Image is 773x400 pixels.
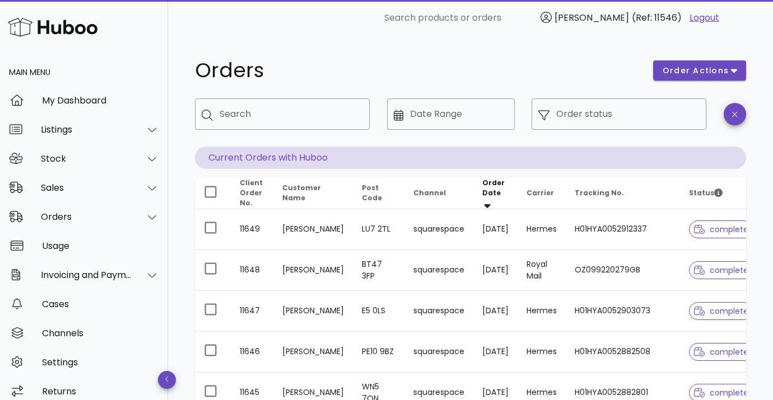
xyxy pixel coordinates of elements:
h1: Orders [195,60,640,81]
td: squarespace [404,209,473,250]
td: 11647 [231,291,273,332]
span: Customer Name [282,183,321,203]
td: PE10 9BZ [353,332,404,373]
td: Hermes [518,209,566,250]
div: Stock [41,153,132,164]
td: Hermes [518,291,566,332]
div: Invoicing and Payments [41,270,132,280]
td: OZ099220279GB [566,250,680,291]
span: complete [694,266,748,274]
td: [PERSON_NAME] [273,209,353,250]
div: Returns [42,386,159,397]
span: [PERSON_NAME] [555,11,629,24]
button: order actions [653,60,746,81]
span: complete [694,225,748,233]
a: Logout [690,11,719,25]
span: Status [689,188,723,197]
td: H01HYA0052903073 [566,291,680,332]
th: Order Date: Sorted descending. Activate to remove sorting. [473,178,518,209]
th: Post Code [353,178,404,209]
th: Client Order No. [231,178,273,209]
span: (Ref: 11546) [632,11,682,24]
th: Carrier [518,178,566,209]
span: complete [694,348,748,356]
p: Current Orders with Huboo [195,147,746,169]
td: squarespace [404,332,473,373]
td: BT47 3FP [353,250,404,291]
td: 11646 [231,332,273,373]
td: squarespace [404,250,473,291]
span: Order Date [482,178,505,197]
td: 11648 [231,250,273,291]
td: squarespace [404,291,473,332]
td: Royal Mail [518,250,566,291]
span: order actions [662,65,729,77]
td: Hermes [518,332,566,373]
span: Post Code [362,183,382,203]
div: Usage [42,241,159,251]
td: [DATE] [473,291,518,332]
th: Tracking No. [566,178,680,209]
td: E5 0LS [353,291,404,332]
td: [DATE] [473,209,518,250]
td: [DATE] [473,250,518,291]
td: [PERSON_NAME] [273,291,353,332]
div: Settings [42,357,159,368]
div: Cases [42,299,159,309]
td: [DATE] [473,332,518,373]
td: 11649 [231,209,273,250]
div: Channels [42,328,159,338]
span: complete [694,389,748,397]
td: H01HYA0052882508 [566,332,680,373]
td: [PERSON_NAME] [273,250,353,291]
span: Tracking No. [575,188,624,197]
td: LU7 2TL [353,209,404,250]
img: Huboo Logo [8,15,97,39]
span: Channel [413,188,446,197]
th: Status [680,178,762,209]
div: Sales [41,182,132,193]
span: Carrier [527,188,554,197]
span: Client Order No. [240,178,263,208]
td: [PERSON_NAME] [273,332,353,373]
th: Channel [404,178,473,209]
th: Customer Name [273,178,353,209]
div: Listings [41,124,132,135]
span: complete [694,307,748,315]
div: My Dashboard [42,95,159,106]
td: H01HYA0052912337 [566,209,680,250]
div: Orders [41,211,132,222]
